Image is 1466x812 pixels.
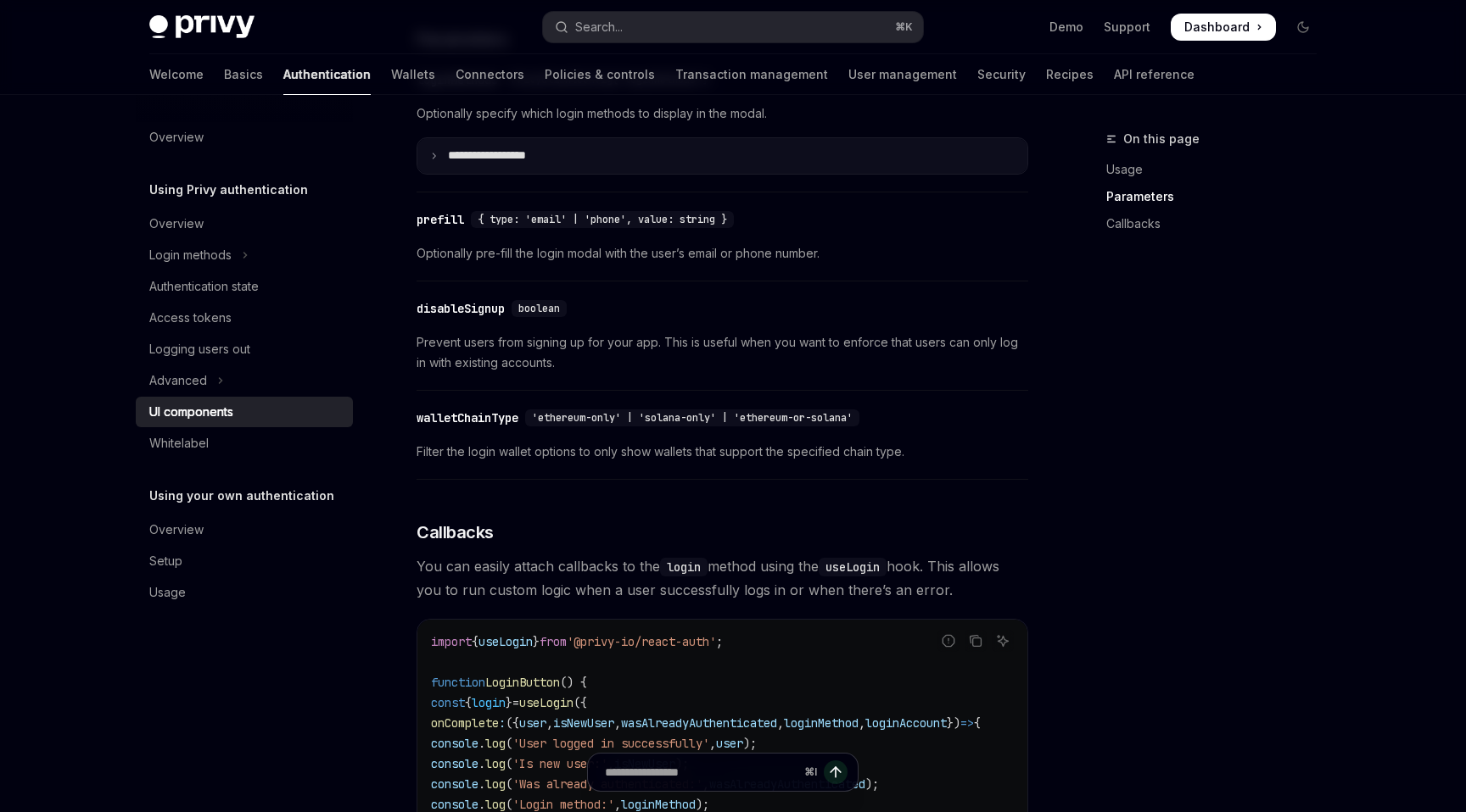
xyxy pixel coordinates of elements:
[675,54,828,95] a: Transaction management
[417,442,1028,462] span: Filter the login wallet options to only show wallets that support the specified chain type.
[136,122,353,153] a: Overview
[947,715,960,731] span: })
[149,370,207,391] div: Advanced
[478,736,485,751] span: .
[1184,19,1250,36] span: Dashboard
[417,332,1028,373] span: Prevent users from signing up for your app. This is useful when you want to enforce that users ca...
[485,675,560,690] span: LoginButton
[149,180,308,200] h5: Using Privy authentication
[614,715,621,731] span: ,
[478,634,533,649] span: useLogin
[136,271,353,302] a: Authentication state
[965,630,987,652] button: Copy the contents from the code block
[417,243,1028,264] span: Optionally pre-fill the login modal with the user’s email or phone number.
[575,17,623,37] div: Search...
[417,409,518,426] div: walletChainType
[431,695,465,710] span: const
[136,546,353,576] a: Setup
[417,300,505,317] div: disableSignup
[1106,210,1330,237] a: Callbacks
[784,715,859,731] span: loginMethod
[224,54,263,95] a: Basics
[865,715,947,731] span: loginAccount
[149,486,334,506] h5: Using your own authentication
[519,695,574,710] span: useLogin
[532,411,853,425] span: 'ethereum-only' | 'solana-only' | 'ethereum-or-solana'
[519,715,546,731] span: user
[149,214,204,234] div: Overview
[1046,54,1094,95] a: Recipes
[1171,14,1276,41] a: Dashboard
[485,736,506,751] span: log
[136,209,353,239] a: Overview
[977,54,1026,95] a: Security
[149,276,259,297] div: Authentication state
[1106,183,1330,210] a: Parameters
[506,715,519,731] span: ({
[543,12,923,42] button: Open search
[417,103,1028,124] span: Optionally specify which login methods to display in the modal.
[472,695,506,710] span: login
[848,54,957,95] a: User management
[1123,129,1200,149] span: On this page
[136,240,353,270] button: Toggle Login methods section
[960,715,974,731] span: =>
[660,558,708,576] code: login
[149,308,232,328] div: Access tokens
[895,20,913,34] span: ⌘ K
[1104,19,1150,36] a: Support
[417,520,494,544] span: Callbacks
[540,634,567,649] span: from
[136,397,353,427] a: UI components
[136,577,353,608] a: Usage
[456,54,524,95] a: Connectors
[431,634,472,649] span: import
[506,695,512,710] span: }
[149,127,204,147] div: Overview
[560,675,587,690] span: () {
[1290,14,1317,41] button: Toggle dark mode
[472,634,478,649] span: {
[605,754,797,791] input: Ask a question...
[465,695,472,710] span: {
[431,675,485,690] span: function
[136,334,353,364] a: Logging users out
[391,54,435,95] a: Wallets
[431,736,478,751] span: console
[546,715,553,731] span: ,
[149,54,204,95] a: Welcome
[149,15,255,39] img: dark logo
[136,303,353,333] a: Access tokens
[574,695,587,710] span: ({
[283,54,371,95] a: Authentication
[149,402,233,422] div: UI components
[499,715,506,731] span: :
[149,582,186,603] div: Usage
[743,736,757,751] span: );
[149,245,232,265] div: Login methods
[824,760,848,784] button: Send message
[716,634,723,649] span: ;
[1106,156,1330,183] a: Usage
[149,433,209,453] div: Whitelabel
[709,736,716,751] span: ,
[431,715,499,731] span: onComplete
[136,514,353,545] a: Overview
[149,551,182,571] div: Setup
[149,520,204,540] div: Overview
[136,365,353,396] button: Toggle Advanced section
[417,211,464,228] div: prefill
[545,54,655,95] a: Policies & controls
[716,736,743,751] span: user
[937,630,960,652] button: Report incorrect code
[417,554,1028,602] span: You can easily attach callbacks to the method using the hook. This allows you to run custom logic...
[533,634,540,649] span: }
[992,630,1014,652] button: Ask AI
[567,634,716,649] span: '@privy-io/react-auth'
[512,736,709,751] span: 'User logged in successfully'
[506,736,512,751] span: (
[553,715,614,731] span: isNewUser
[1049,19,1083,36] a: Demo
[149,339,250,359] div: Logging users out
[136,428,353,459] a: Whitelabel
